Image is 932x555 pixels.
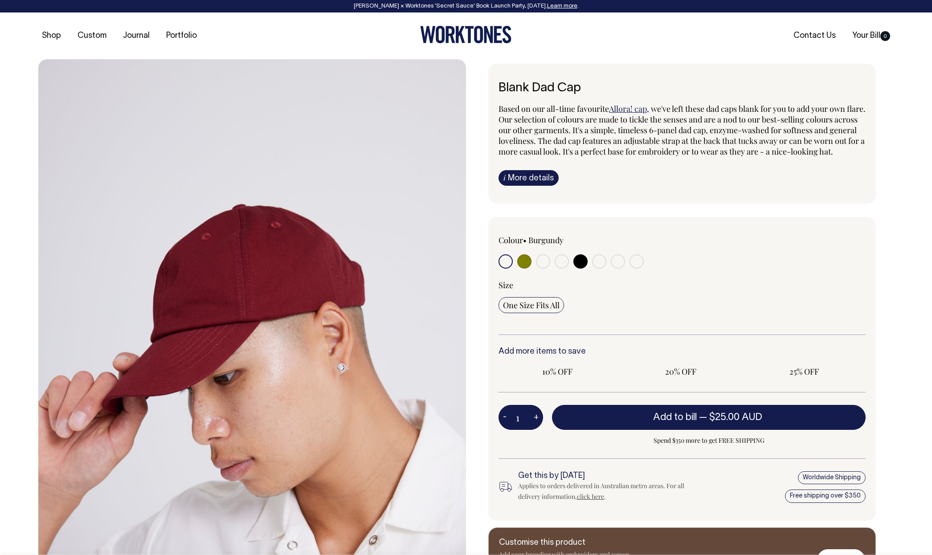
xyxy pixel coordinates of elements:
div: [PERSON_NAME] × Worktones ‘Secret Sauce’ Book Launch Party, [DATE]. . [9,3,923,9]
input: 20% OFF [622,363,740,380]
a: Journal [119,29,153,43]
a: Portfolio [163,29,200,43]
a: Your Bill0 [849,29,894,43]
a: iMore details [499,170,559,186]
span: $25.00 AUD [709,413,762,422]
a: Custom [74,29,110,43]
span: , we've left these dad caps blank for you to add your own flare. Our selection of colours are mad... [499,103,866,157]
button: + [529,408,543,426]
label: Burgundy [528,235,564,245]
span: 25% OFF [749,366,858,377]
h6: Add more items to save [499,347,866,356]
span: • [523,235,527,245]
span: Spend $350 more to get FREE SHIPPING [552,435,866,446]
div: Size [499,280,866,290]
a: click here [577,492,604,501]
span: i [503,173,506,182]
input: One Size Fits All [499,297,564,313]
h6: Blank Dad Cap [499,82,866,95]
h6: Customise this product [499,539,642,547]
span: 10% OFF [503,366,612,377]
span: — [699,413,764,422]
div: Colour [499,235,646,245]
a: Allora! cap [609,103,647,114]
span: 0 [880,31,890,41]
a: Learn more [547,4,577,9]
a: Shop [38,29,65,43]
input: 25% OFF [745,363,863,380]
input: 10% OFF [499,363,617,380]
span: 20% OFF [626,366,736,377]
span: One Size Fits All [503,300,560,310]
span: Add to bill [653,413,697,422]
button: - [499,408,511,426]
span: Based on our all-time favourite [499,103,609,114]
h6: Get this by [DATE] [518,472,699,481]
div: Applies to orders delivered in Australian metro areas. For all delivery information, . [518,481,699,502]
a: Contact Us [790,29,839,43]
button: Add to bill —$25.00 AUD [552,405,866,430]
